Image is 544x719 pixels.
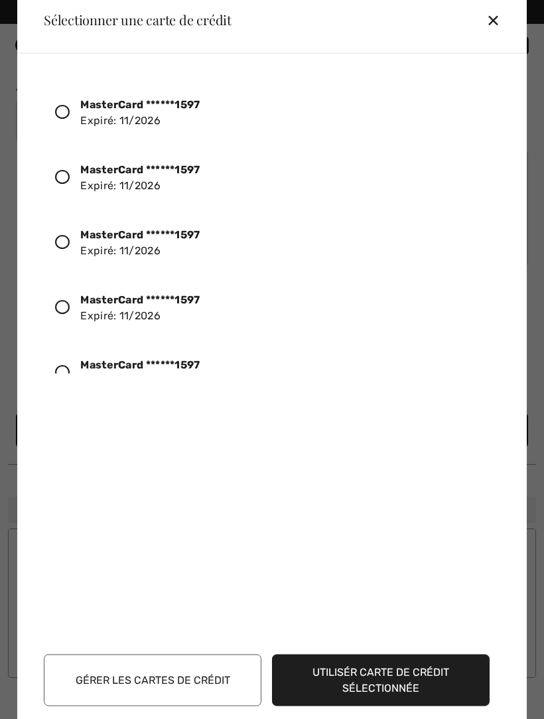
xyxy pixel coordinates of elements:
[80,161,200,193] div: Expiré: 11/2026
[80,357,200,388] div: Expiré: 11/2026
[33,13,232,27] div: Sélectionner une carte de crédit
[486,6,511,34] div: ✕
[80,226,200,258] div: Expiré: 11/2026
[80,291,200,323] div: Expiré: 11/2026
[80,96,200,128] div: Expiré: 11/2026
[44,654,261,706] button: Gérer les cartes de crédit
[272,654,490,706] button: Utilisér carte de crédit sélectionnée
